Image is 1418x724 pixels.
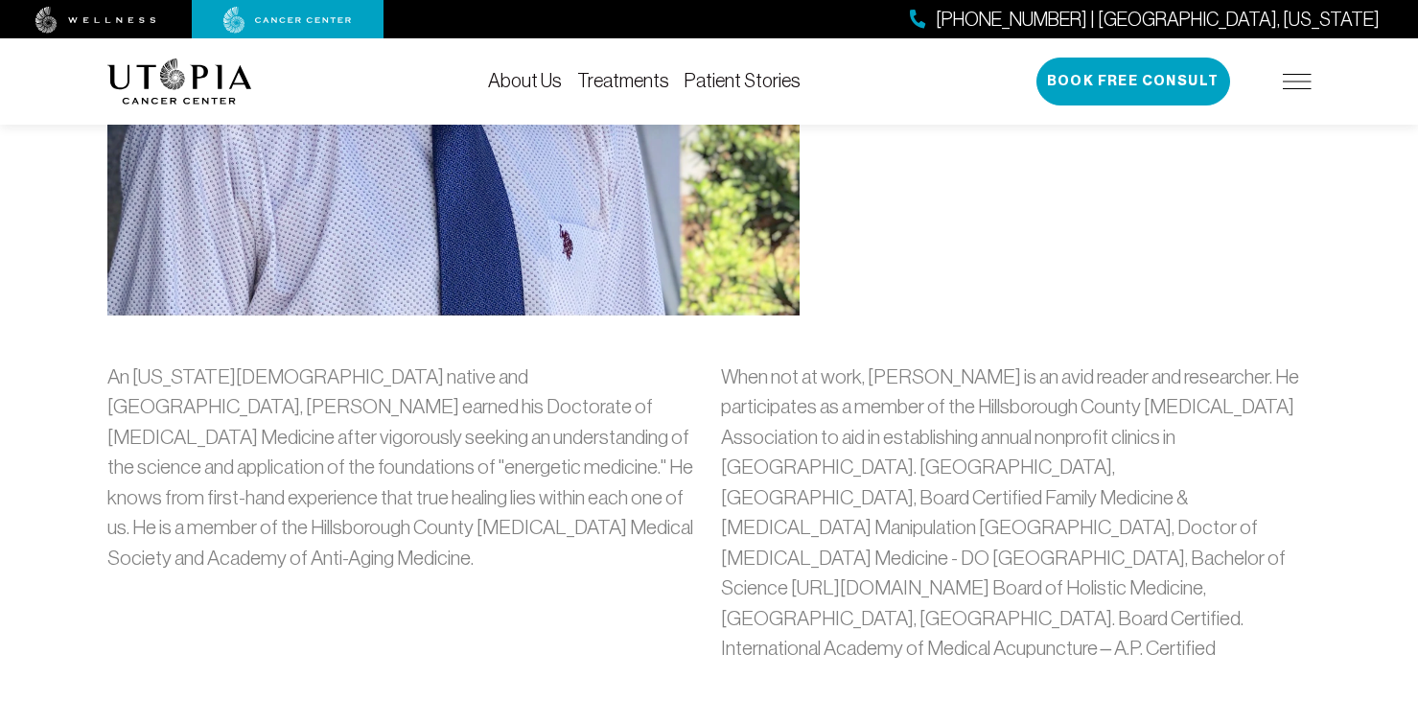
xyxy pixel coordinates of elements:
[107,362,698,573] p: An [US_STATE][DEMOGRAPHIC_DATA] native and [GEOGRAPHIC_DATA], [PERSON_NAME] earned his Doctorate ...
[936,6,1380,34] span: [PHONE_NUMBER] | [GEOGRAPHIC_DATA], [US_STATE]
[685,70,801,91] a: Patient Stories
[488,70,562,91] a: About Us
[223,7,352,34] img: cancer center
[910,6,1380,34] a: [PHONE_NUMBER] | [GEOGRAPHIC_DATA], [US_STATE]
[107,58,252,105] img: logo
[577,70,669,91] a: Treatments
[1036,58,1230,105] button: Book Free Consult
[721,362,1312,664] p: When not at work, [PERSON_NAME] is an avid reader and researcher. He participates as a member of ...
[1283,74,1312,89] img: icon-hamburger
[35,7,156,34] img: wellness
